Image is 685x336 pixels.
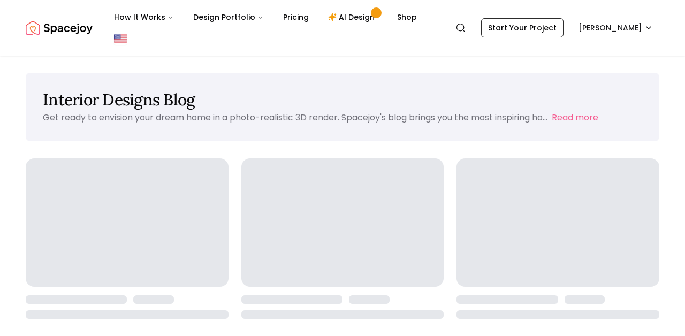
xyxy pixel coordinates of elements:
h1: Interior Designs Blog [43,90,642,109]
img: Spacejoy Logo [26,17,93,39]
p: Get ready to envision your dream home in a photo-realistic 3D render. Spacejoy's blog brings you ... [43,111,547,124]
button: [PERSON_NAME] [572,18,659,37]
button: Design Portfolio [185,6,272,28]
button: Read more [552,111,598,124]
a: AI Design [319,6,386,28]
a: Start Your Project [481,18,564,37]
a: Spacejoy [26,17,93,39]
a: Shop [389,6,425,28]
nav: Main [105,6,425,28]
a: Pricing [275,6,317,28]
img: United States [114,32,127,45]
button: How It Works [105,6,182,28]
